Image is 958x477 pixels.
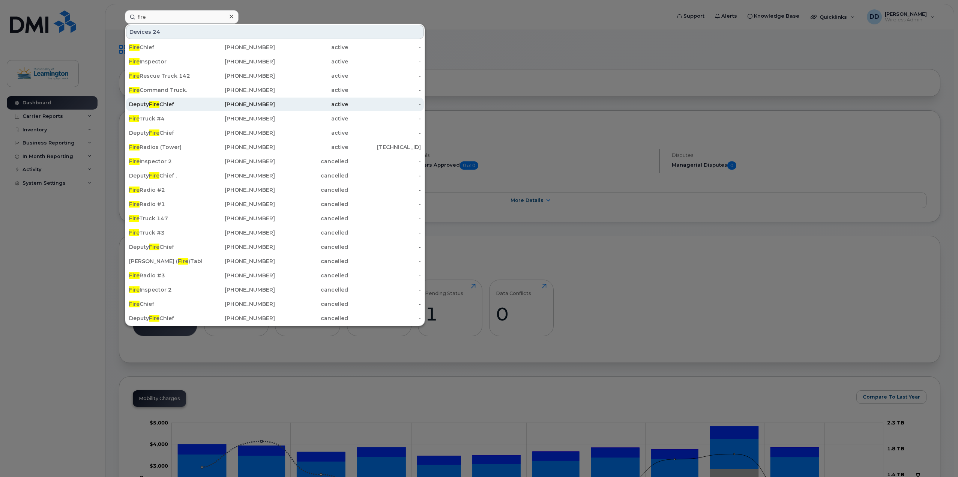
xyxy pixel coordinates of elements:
div: [TECHNICAL_ID] [348,143,421,151]
div: [PHONE_NUMBER] [202,158,275,165]
div: Chief [129,44,202,51]
div: Rescue Truck 142 [129,72,202,80]
div: [PHONE_NUMBER] [202,300,275,308]
div: Deputy Chief [129,101,202,108]
div: Inspector 2 [129,286,202,293]
div: Deputy Chief [129,129,202,137]
span: Fire [129,201,140,208]
div: [PHONE_NUMBER] [202,243,275,251]
a: FireRadios (Tower)[PHONE_NUMBER]active[TECHNICAL_ID] [126,140,424,154]
div: cancelled [275,200,348,208]
div: [PHONE_NUMBER] [202,172,275,179]
div: - [348,272,421,279]
div: - [348,158,421,165]
a: DeputyFireChief[PHONE_NUMBER]cancelled- [126,240,424,254]
div: [PHONE_NUMBER] [202,129,275,137]
div: active [275,143,348,151]
div: - [348,215,421,222]
span: Fire [129,229,139,236]
div: Devices [126,25,424,39]
div: [PHONE_NUMBER] [202,286,275,293]
span: Fire [129,215,139,222]
div: [PHONE_NUMBER] [202,215,275,222]
div: Inspector [129,58,202,65]
div: - [348,257,421,265]
div: Deputy Chief . [129,172,202,179]
div: cancelled [275,272,348,279]
div: [PHONE_NUMBER] [202,257,275,265]
div: Truck #3 [129,229,202,236]
a: FireRadio #1[PHONE_NUMBER]cancelled- [126,197,424,211]
a: [PERSON_NAME] (Fire)Tablet[PHONE_NUMBER]cancelled- [126,254,424,268]
div: [PERSON_NAME] ( )Tablet [129,257,202,265]
span: Fire [129,272,140,279]
span: Fire [149,172,159,179]
div: Truck 147 [129,215,202,222]
span: Fire [178,258,188,265]
div: active [275,86,348,94]
div: active [275,44,348,51]
div: [PHONE_NUMBER] [202,115,275,122]
div: cancelled [275,186,348,194]
a: FireChief[PHONE_NUMBER]cancelled- [126,297,424,311]
div: Chief [129,300,202,308]
a: DeputyFireChief[PHONE_NUMBER]active- [126,98,424,111]
div: active [275,72,348,80]
span: 24 [153,28,160,36]
span: Fire [149,315,159,322]
div: - [348,300,421,308]
a: FireInspector 2[PHONE_NUMBER]cancelled- [126,283,424,296]
a: DeputyFireChief[PHONE_NUMBER]cancelled- [126,311,424,325]
div: - [348,172,421,179]
div: Radio #1 [129,200,202,208]
div: Radios (Tower) [129,143,202,151]
div: active [275,101,348,108]
a: FireInspector[PHONE_NUMBER]active- [126,55,424,68]
div: [PHONE_NUMBER] [202,44,275,51]
div: [PHONE_NUMBER] [202,72,275,80]
a: FireChief[PHONE_NUMBER]active- [126,41,424,54]
div: cancelled [275,158,348,165]
span: Fire [129,58,140,65]
div: [PHONE_NUMBER] [202,186,275,194]
div: [PHONE_NUMBER] [202,86,275,94]
div: [PHONE_NUMBER] [202,272,275,279]
div: cancelled [275,286,348,293]
a: FireRadio #3[PHONE_NUMBER]cancelled- [126,269,424,282]
a: DeputyFireChief[PHONE_NUMBER]active- [126,126,424,140]
div: [PHONE_NUMBER] [202,314,275,322]
div: [PHONE_NUMBER] [202,101,275,108]
span: Fire [129,187,140,193]
div: cancelled [275,215,348,222]
a: FireCommand Truck.[PHONE_NUMBER]active- [126,83,424,97]
div: cancelled [275,243,348,251]
div: active [275,115,348,122]
div: Radio #2 [129,186,202,194]
span: Fire [149,129,159,136]
span: Fire [149,101,159,108]
div: Deputy Chief [129,243,202,251]
div: cancelled [275,314,348,322]
span: Fire [129,286,140,293]
div: - [348,101,421,108]
div: [PHONE_NUMBER] [202,200,275,208]
div: active [275,58,348,65]
div: Deputy Chief [129,314,202,322]
span: Fire [129,144,140,150]
div: - [348,286,421,293]
div: - [348,115,421,122]
div: Truck #4 [129,115,202,122]
div: cancelled [275,257,348,265]
span: Fire [149,244,159,250]
span: Fire [129,301,140,307]
span: Fire [129,72,140,79]
div: - [348,58,421,65]
span: Fire [129,115,139,122]
a: DeputyFireChief .[PHONE_NUMBER]cancelled- [126,169,424,182]
div: Command Truck. [129,86,202,94]
div: - [348,243,421,251]
a: FireInspector 2[PHONE_NUMBER]cancelled- [126,155,424,168]
div: Inspector 2 [129,158,202,165]
div: - [348,200,421,208]
div: - [348,129,421,137]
